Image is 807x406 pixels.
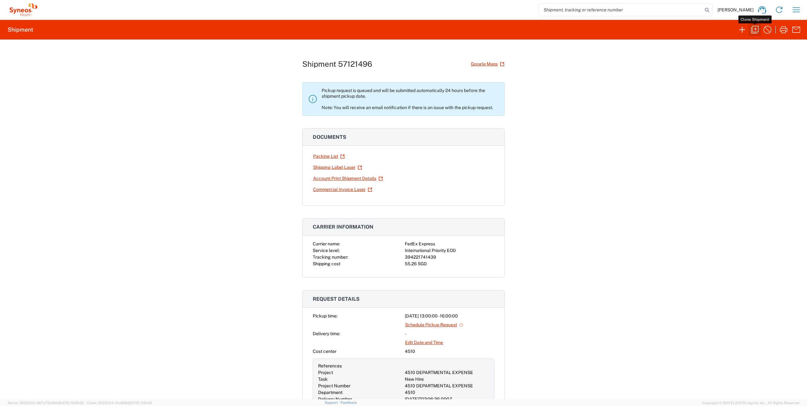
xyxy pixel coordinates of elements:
[405,376,489,383] div: New Hire
[405,330,494,337] div: -
[313,224,373,230] span: Carrier information
[318,376,402,383] div: Task
[325,401,341,404] a: Support
[302,59,372,69] h1: Shipment 57121496
[405,389,489,396] div: 4510
[313,296,360,302] span: Request details
[405,369,489,376] div: 4510 DEPARTMENTAL EXPENSE
[539,4,703,16] input: Shipment, tracking or reference number
[405,396,489,403] div: [DATE]T02:06:36.000Z
[59,401,84,405] span: [DATE] 10:54:32
[318,363,342,368] span: References
[313,349,336,354] span: Cost center
[313,313,337,318] span: Pickup time:
[322,88,499,110] p: Pickup request is queued and will be submitted automatically 24 hours before the shipment pickup ...
[313,241,340,246] span: Carrier name:
[405,313,494,319] div: [DATE] 13:00:00 - 16:00:00
[128,401,152,405] span: [DATE] 11:51:43
[318,396,402,403] div: Delivery Number
[87,401,152,405] span: Client: 2025.21.0-f0c8481
[318,383,402,389] div: Project Number
[313,134,346,140] span: Documents
[8,401,84,405] span: Server: 2025.21.0-667a72bf6fa
[313,151,345,162] a: Packing List
[313,173,383,184] a: Account Print Shipment Details
[405,247,494,254] div: International Priority EOD
[318,389,402,396] div: Department
[313,261,340,266] span: Shipping cost
[471,58,505,70] a: Google Maps
[313,162,362,173] a: Shipping Label Laser
[405,383,489,389] div: 4510 DEPARTMENTAL EXPENSE
[313,248,340,253] span: Service level:
[702,400,799,406] span: Copyright © [DATE]-[DATE] Agistix Inc., All Rights Reserved
[318,369,402,376] div: Project
[405,261,494,267] div: 55.26 SGD
[341,401,357,404] a: Feedback
[313,184,373,195] a: Commercial Invoice Laser
[405,348,494,355] div: 4510
[405,337,443,348] a: Edit Date and Time
[718,7,754,13] span: [PERSON_NAME]
[405,254,494,261] div: 394221741439
[8,26,33,34] h2: Shipment
[405,319,464,330] a: Schedule Pickup Request
[313,255,348,260] span: Tracking number:
[313,331,340,336] span: Delivery time:
[405,241,494,247] div: FedEx Express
